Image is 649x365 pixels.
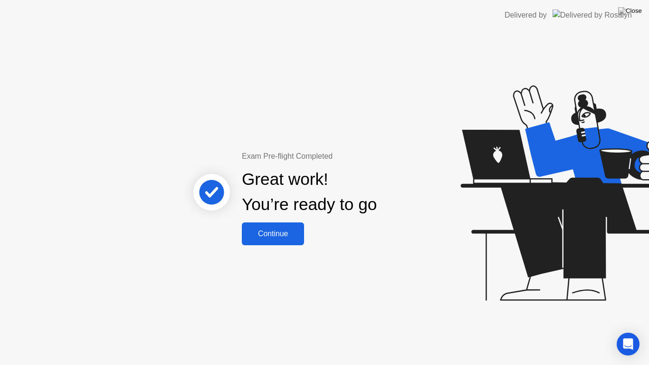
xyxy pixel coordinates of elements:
[617,333,639,355] div: Open Intercom Messenger
[242,167,377,217] div: Great work! You’re ready to go
[242,151,438,162] div: Exam Pre-flight Completed
[245,230,301,238] div: Continue
[505,10,547,21] div: Delivered by
[242,222,304,245] button: Continue
[618,7,642,15] img: Close
[553,10,632,20] img: Delivered by Rosalyn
